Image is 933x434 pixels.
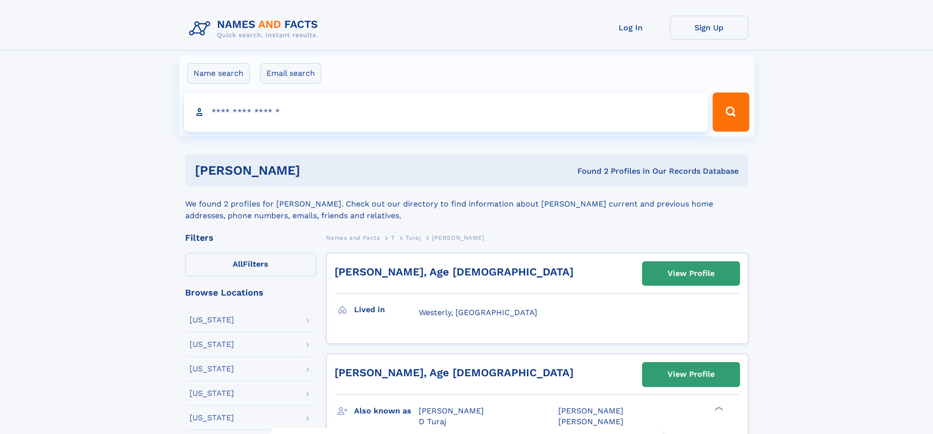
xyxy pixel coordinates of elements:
a: [PERSON_NAME], Age [DEMOGRAPHIC_DATA] [335,366,574,379]
span: Westerly, [GEOGRAPHIC_DATA] [419,308,537,317]
div: ❯ [712,405,724,411]
div: [US_STATE] [190,414,234,422]
span: [PERSON_NAME] [419,406,484,415]
a: Log In [592,16,670,40]
div: [US_STATE] [190,316,234,324]
div: [US_STATE] [190,341,234,348]
a: Names and Facts [326,231,380,244]
div: View Profile [668,262,715,285]
label: Filters [185,253,316,276]
a: View Profile [643,262,740,285]
span: [PERSON_NAME] [432,234,484,241]
label: Name search [187,63,250,84]
input: search input [184,92,709,132]
button: Search Button [713,92,749,132]
div: View Profile [668,363,715,386]
h3: Also known as [354,403,419,419]
div: Found 2 Profiles In Our Records Database [439,166,739,177]
div: [US_STATE] [190,389,234,397]
span: [PERSON_NAME] [558,417,623,426]
a: Sign Up [670,16,748,40]
a: [PERSON_NAME], Age [DEMOGRAPHIC_DATA] [335,266,574,278]
a: View Profile [643,363,740,386]
span: All [233,259,243,269]
div: Browse Locations [185,288,316,297]
span: Turaj [406,234,421,241]
a: Turaj [406,231,421,244]
h1: [PERSON_NAME] [195,164,439,177]
h3: Lived in [354,301,419,318]
label: Email search [260,63,321,84]
span: T [391,234,395,241]
span: D Turaj [419,417,446,426]
span: [PERSON_NAME] [558,406,623,415]
div: [US_STATE] [190,365,234,373]
div: Filters [185,233,316,242]
a: T [391,231,395,244]
div: We found 2 profiles for [PERSON_NAME]. Check out our directory to find information about [PERSON_... [185,186,748,222]
img: Logo Names and Facts [185,16,326,42]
